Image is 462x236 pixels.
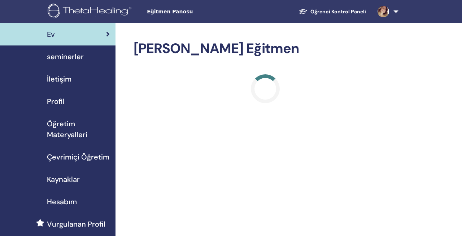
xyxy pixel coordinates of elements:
[47,196,77,207] span: Hesabım
[47,118,110,140] span: Öğretim Materyalleri
[134,40,397,57] h2: [PERSON_NAME] Eğitmen
[47,152,109,162] span: Çevrimiçi Öğretim
[299,8,308,14] img: graduation-cap-white.svg
[47,51,84,62] span: seminerler
[147,8,255,16] span: Eğitmen Panosu
[293,5,372,18] a: Öğrenci Kontrol Paneli
[47,74,71,84] span: İletişim
[47,174,80,185] span: Kaynaklar
[47,219,105,230] span: Vurgulanan Profil
[48,4,134,20] img: logo.png
[47,96,65,107] span: Profil
[47,29,55,40] span: Ev
[378,6,389,17] img: default.jpg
